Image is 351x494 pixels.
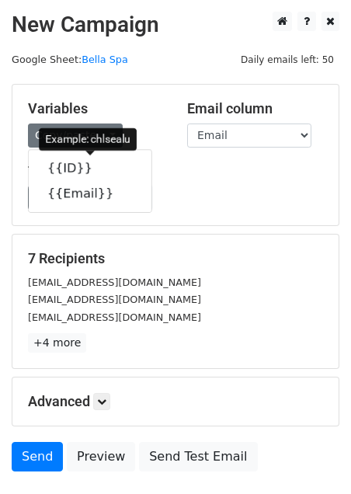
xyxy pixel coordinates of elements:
[273,419,351,494] iframe: Chat Widget
[235,54,339,65] a: Daily emails left: 50
[28,333,86,353] a: +4 more
[28,393,323,410] h5: Advanced
[235,51,339,68] span: Daily emails left: 50
[39,128,137,151] div: Example: chlsealu
[28,294,201,305] small: [EMAIL_ADDRESS][DOMAIN_NAME]
[28,100,164,117] h5: Variables
[12,54,128,65] small: Google Sheet:
[12,442,63,471] a: Send
[28,277,201,288] small: [EMAIL_ADDRESS][DOMAIN_NAME]
[28,250,323,267] h5: 7 Recipients
[139,442,257,471] a: Send Test Email
[187,100,323,117] h5: Email column
[28,311,201,323] small: [EMAIL_ADDRESS][DOMAIN_NAME]
[28,124,123,148] a: Copy/paste...
[82,54,128,65] a: Bella Spa
[273,419,351,494] div: 聊天小组件
[67,442,135,471] a: Preview
[29,181,151,206] a: {{Email}}
[12,12,339,38] h2: New Campaign
[29,156,151,181] a: {{ID}}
